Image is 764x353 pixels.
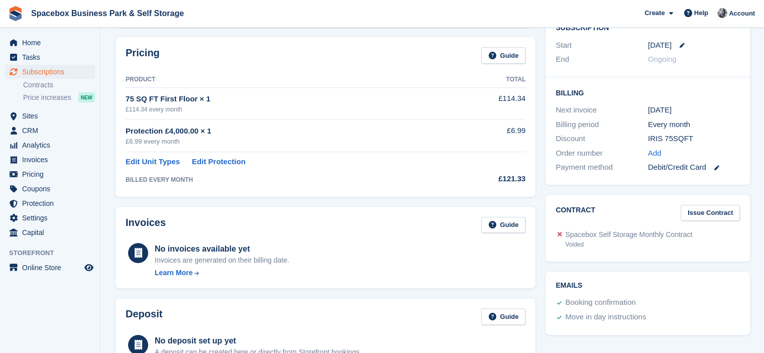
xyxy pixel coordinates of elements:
[23,93,71,102] span: Price increases
[126,175,452,184] div: BILLED EVERY MONTH
[556,40,648,51] div: Start
[556,162,648,173] div: Payment method
[22,50,82,64] span: Tasks
[694,8,708,18] span: Help
[452,87,525,119] td: £114.34
[8,6,23,21] img: stora-icon-8386f47178a22dfd0bd8f6a31ec36ba5ce8667c1dd55bd0f319d3a0aa187defe.svg
[83,262,95,274] a: Preview store
[126,47,160,64] h2: Pricing
[22,153,82,167] span: Invoices
[452,120,525,152] td: £6.99
[5,124,95,138] a: menu
[5,50,95,64] a: menu
[556,87,740,97] h2: Billing
[22,124,82,138] span: CRM
[648,133,740,145] div: IRIS 75SQFT
[22,65,82,79] span: Subscriptions
[126,217,166,233] h2: Invoices
[556,119,648,131] div: Billing period
[126,126,452,137] div: Protection £4,000.00 × 1
[452,173,525,185] div: £121.33
[565,297,635,309] div: Booking confirmation
[22,182,82,196] span: Coupons
[126,72,452,88] th: Product
[481,217,525,233] a: Guide
[481,308,525,325] a: Guide
[5,109,95,123] a: menu
[5,65,95,79] a: menu
[452,72,525,88] th: Total
[9,248,100,258] span: Storefront
[681,205,740,221] a: Issue Contract
[22,138,82,152] span: Analytics
[126,105,452,114] div: £114.34 every month
[481,47,525,64] a: Guide
[5,153,95,167] a: menu
[565,240,692,249] div: Voided
[22,225,82,240] span: Capital
[648,40,672,51] time: 2025-08-27 23:00:00 UTC
[565,311,646,323] div: Move in day instructions
[22,167,82,181] span: Pricing
[126,137,452,147] div: £6.99 every month
[155,243,289,255] div: No invoices available yet
[126,93,452,105] div: 75 SQ FT First Floor × 1
[556,54,648,65] div: End
[23,80,95,90] a: Contracts
[644,8,665,18] span: Create
[5,138,95,152] a: menu
[729,9,755,19] span: Account
[22,36,82,50] span: Home
[5,261,95,275] a: menu
[648,55,677,63] span: Ongoing
[556,133,648,145] div: Discount
[556,104,648,116] div: Next invoice
[22,109,82,123] span: Sites
[5,225,95,240] a: menu
[155,268,192,278] div: Learn More
[556,282,740,290] h2: Emails
[78,92,95,102] div: NEW
[22,196,82,210] span: Protection
[27,5,188,22] a: Spacebox Business Park & Self Storage
[155,268,289,278] a: Learn More
[22,211,82,225] span: Settings
[5,182,95,196] a: menu
[155,335,362,347] div: No deposit set up yet
[556,148,648,159] div: Order number
[5,167,95,181] a: menu
[126,308,162,325] h2: Deposit
[5,211,95,225] a: menu
[23,92,95,103] a: Price increases NEW
[648,162,740,173] div: Debit/Credit Card
[648,104,740,116] div: [DATE]
[5,196,95,210] a: menu
[648,148,662,159] a: Add
[5,36,95,50] a: menu
[126,156,180,168] a: Edit Unit Types
[22,261,82,275] span: Online Store
[556,205,595,221] h2: Contract
[717,8,727,18] img: SUDIPTA VIRMANI
[192,156,246,168] a: Edit Protection
[155,255,289,266] div: Invoices are generated on their billing date.
[648,119,740,131] div: Every month
[565,229,692,240] div: Spacebox Self Storage Monthly Contract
